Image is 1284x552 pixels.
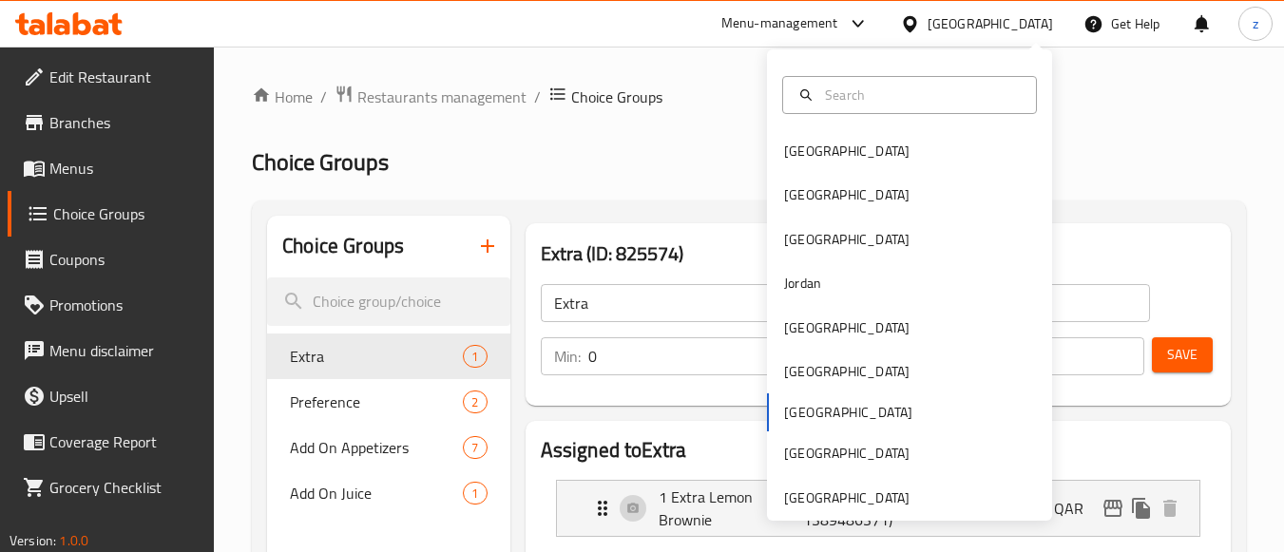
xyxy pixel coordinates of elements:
span: 2 [464,393,486,411]
a: Edit Restaurant [8,54,215,100]
span: Coverage Report [49,430,200,453]
div: Add On Appetizers7 [267,425,509,470]
div: [GEOGRAPHIC_DATA] [784,487,910,508]
div: Menu-management [721,12,838,35]
p: (ID: 1389486371) [803,485,900,531]
div: Choices [463,390,487,413]
div: [GEOGRAPHIC_DATA] [784,443,910,464]
button: duplicate [1127,494,1156,523]
a: Choice Groups [8,191,215,237]
span: Promotions [49,294,200,316]
div: Jordan [784,273,821,294]
span: z [1253,13,1258,34]
input: search [267,277,509,326]
span: Coupons [49,248,200,271]
button: edit [1099,494,1127,523]
span: Extra [290,345,463,368]
li: / [320,86,327,108]
span: Edit Restaurant [49,66,200,88]
span: Preference [290,390,463,413]
span: Upsell [49,385,200,408]
span: Add On Juice [290,482,463,504]
span: Branches [49,111,200,134]
span: Choice Groups [252,141,389,183]
a: Home [252,86,313,108]
span: Restaurants management [357,86,527,108]
a: Grocery Checklist [8,465,215,510]
a: Menu disclaimer [8,328,215,373]
div: [GEOGRAPHIC_DATA] [784,141,910,162]
div: Choices [463,482,487,504]
span: Save [1167,343,1198,367]
span: 1 [464,348,486,366]
div: Add On Juice1 [267,470,509,516]
h2: Assigned to Extra [541,436,1216,465]
nav: breadcrumb [252,85,1246,109]
h2: Choice Groups [282,232,404,260]
button: delete [1156,494,1184,523]
a: Restaurants management [335,85,527,109]
div: [GEOGRAPHIC_DATA] [784,229,910,250]
span: Menus [49,157,200,180]
a: Branches [8,100,215,145]
span: Add On Appetizers [290,436,463,459]
div: Expand [557,481,1199,536]
div: [GEOGRAPHIC_DATA] [928,13,1053,34]
div: Extra1 [267,333,509,379]
div: [GEOGRAPHIC_DATA] [784,184,910,205]
span: 1 [464,485,486,503]
a: Upsell [8,373,215,419]
span: 7 [464,439,486,457]
p: 15 QAR [1033,497,1099,520]
li: Expand [541,472,1216,544]
p: 1 Extra Lemon Brownie [659,485,804,531]
div: Choices [463,345,487,368]
span: Choice Groups [53,202,200,225]
input: Search [817,85,1025,105]
div: [GEOGRAPHIC_DATA] [784,317,910,338]
span: Choice Groups [571,86,662,108]
div: Preference2 [267,379,509,425]
a: Promotions [8,282,215,328]
a: Menus [8,145,215,191]
div: Choices [463,436,487,459]
button: Save [1152,337,1213,372]
div: [GEOGRAPHIC_DATA] [784,361,910,382]
a: Coupons [8,237,215,282]
h3: Extra (ID: 825574) [541,238,1216,269]
p: Min: [554,345,581,368]
a: Coverage Report [8,419,215,465]
span: Grocery Checklist [49,476,200,499]
li: / [534,86,541,108]
span: Menu disclaimer [49,339,200,362]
